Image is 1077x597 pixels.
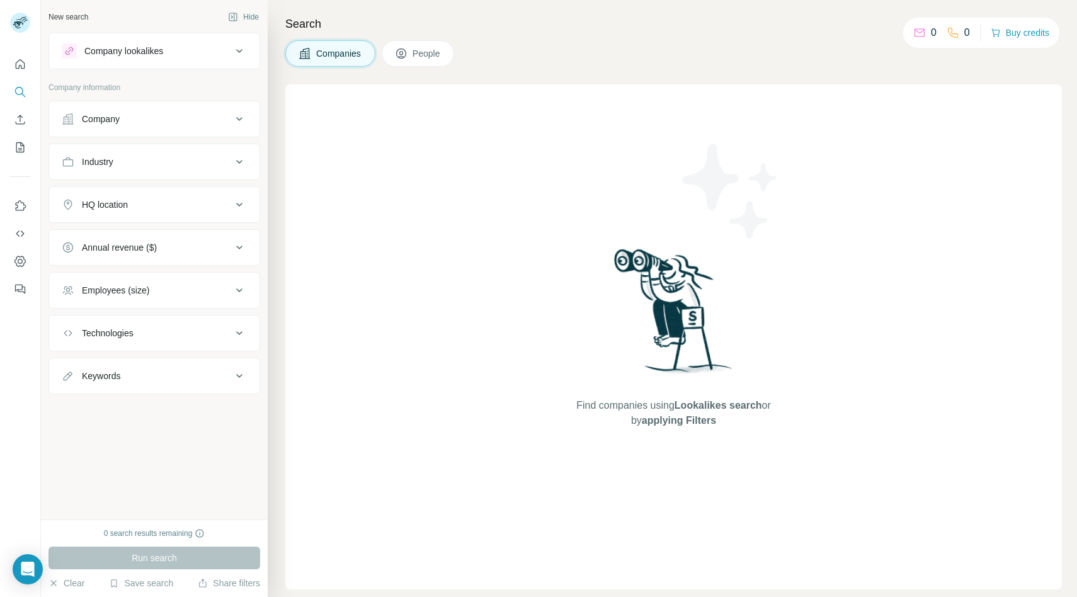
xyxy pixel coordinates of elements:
p: 0 [964,25,970,40]
div: Industry [82,156,113,168]
div: 0 search results remaining [104,528,205,539]
div: Company [82,113,120,125]
button: Company lookalikes [49,36,259,66]
button: Enrich CSV [10,108,30,131]
button: Employees (size) [49,275,259,305]
button: Dashboard [10,250,30,273]
div: Employees (size) [82,284,149,297]
h4: Search [285,15,1062,33]
button: Company [49,104,259,134]
span: Find companies using or by [573,398,774,428]
p: Company information [48,82,260,93]
span: People [413,47,442,60]
div: HQ location [82,198,128,211]
button: Industry [49,147,259,177]
div: New search [48,11,88,23]
span: applying Filters [642,415,716,426]
button: Clear [48,577,84,589]
p: 0 [931,25,937,40]
div: Technologies [82,327,134,339]
img: Surfe Illustration - Stars [674,135,787,248]
button: Technologies [49,318,259,348]
span: Companies [316,47,362,60]
button: Feedback [10,278,30,300]
img: Surfe Illustration - Woman searching with binoculars [608,246,739,386]
button: My lists [10,136,30,159]
button: Annual revenue ($) [49,232,259,263]
div: Company lookalikes [84,45,163,57]
button: HQ location [49,190,259,220]
button: Search [10,81,30,103]
span: Lookalikes search [675,400,762,411]
button: Hide [219,8,268,26]
button: Quick start [10,53,30,76]
button: Keywords [49,361,259,391]
button: Save search [109,577,173,589]
button: Share filters [198,577,260,589]
button: Use Surfe API [10,222,30,245]
button: Use Surfe on LinkedIn [10,195,30,217]
div: Keywords [82,370,120,382]
button: Buy credits [991,24,1049,42]
div: Open Intercom Messenger [13,554,43,584]
div: Annual revenue ($) [82,241,157,254]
